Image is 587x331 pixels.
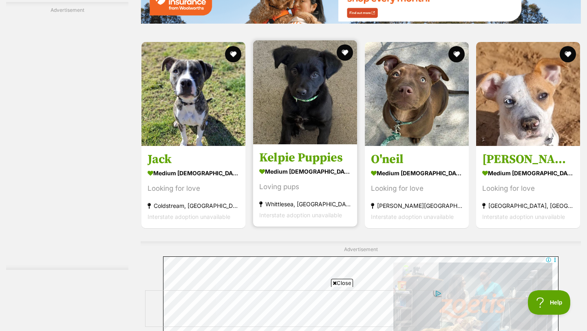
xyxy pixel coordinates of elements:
[148,152,239,167] h3: Jack
[148,200,239,211] strong: Coldstream, [GEOGRAPHIC_DATA]
[6,17,128,262] iframe: Advertisement
[6,2,128,270] div: Advertisement
[560,46,576,62] button: favourite
[482,152,574,167] h3: [PERSON_NAME]
[259,165,351,177] strong: medium [DEMOGRAPHIC_DATA] Dog
[148,213,230,220] span: Interstate adoption unavailable
[259,150,351,165] h3: Kelpie Puppies
[371,167,463,179] strong: medium [DEMOGRAPHIC_DATA] Dog
[259,212,342,218] span: Interstate adoption unavailable
[365,146,469,228] a: O'neil medium [DEMOGRAPHIC_DATA] Dog Looking for love [PERSON_NAME][GEOGRAPHIC_DATA], [GEOGRAPHIC...
[225,46,241,62] button: favourite
[371,183,463,194] div: Looking for love
[259,199,351,210] strong: Whittlesea, [GEOGRAPHIC_DATA]
[253,144,357,227] a: Kelpie Puppies medium [DEMOGRAPHIC_DATA] Dog Loving pups Whittlesea, [GEOGRAPHIC_DATA] Interstate...
[482,183,574,194] div: Looking for love
[253,40,357,144] img: Kelpie Puppies - Australian Kelpie x Border Collie Dog
[148,167,239,179] strong: medium [DEMOGRAPHIC_DATA] Dog
[141,42,245,146] img: Jack - Staffordshire Bull Terrier Dog
[371,152,463,167] h3: O'neil
[148,183,239,194] div: Looking for love
[476,42,580,146] img: Hallie - Australian Cattle Dog x American Staffordshire Terrier Dog
[371,213,454,220] span: Interstate adoption unavailable
[448,46,464,62] button: favourite
[482,167,574,179] strong: medium [DEMOGRAPHIC_DATA] Dog
[145,290,442,327] iframe: Advertisement
[371,200,463,211] strong: [PERSON_NAME][GEOGRAPHIC_DATA], [GEOGRAPHIC_DATA]
[141,146,245,228] a: Jack medium [DEMOGRAPHIC_DATA] Dog Looking for love Coldstream, [GEOGRAPHIC_DATA] Interstate adop...
[476,146,580,228] a: [PERSON_NAME] medium [DEMOGRAPHIC_DATA] Dog Looking for love [GEOGRAPHIC_DATA], [GEOGRAPHIC_DATA]...
[528,290,571,315] iframe: Help Scout Beacon - Open
[482,200,574,211] strong: [GEOGRAPHIC_DATA], [GEOGRAPHIC_DATA]
[259,181,351,192] div: Loving pups
[482,213,565,220] span: Interstate adoption unavailable
[331,279,353,287] span: Close
[365,42,469,146] img: O'neil - American Staffordshire Terrier Dog
[337,44,353,61] button: favourite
